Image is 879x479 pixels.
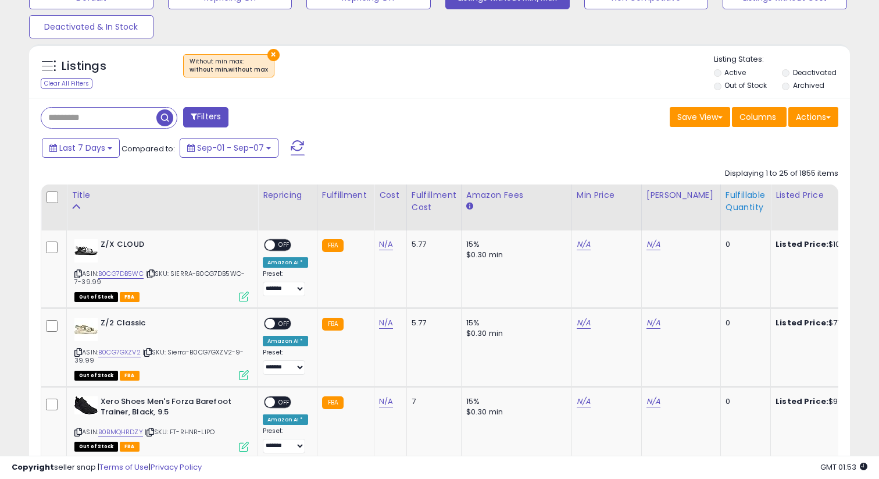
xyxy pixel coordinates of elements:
div: without min,without max [190,66,268,74]
div: Min Price [577,189,637,201]
b: Xero Shoes Men's Forza Barefoot Trainer, Black, 9.5 [101,396,242,421]
div: $90.00 [776,396,872,407]
button: × [267,49,280,61]
a: B0BMQHRDZY [98,427,143,437]
div: $100.00 [776,239,872,250]
button: Deactivated & In Stock [29,15,153,38]
span: All listings that are currently out of stock and unavailable for purchase on Amazon [74,371,118,381]
label: Archived [793,80,824,90]
div: 0 [726,239,762,250]
div: 15% [466,318,563,328]
div: Displaying 1 to 25 of 1855 items [725,168,838,179]
button: Columns [732,107,787,127]
div: 5.77 [412,239,452,250]
div: ASIN: [74,396,249,450]
a: Terms of Use [99,462,149,473]
div: Repricing [263,189,312,201]
small: FBA [322,318,344,331]
div: Amazon AI * [263,414,308,425]
label: Active [724,68,746,77]
div: Cost [379,189,402,201]
button: Actions [788,107,838,127]
a: N/A [379,317,393,329]
div: 5.77 [412,318,452,328]
span: Sep-01 - Sep-07 [197,142,264,154]
img: 31FQpTYYPQL._SL40_.jpg [74,318,98,341]
b: Listed Price: [776,239,828,250]
a: N/A [379,396,393,407]
div: $0.30 min [466,250,563,260]
div: [PERSON_NAME] [646,189,716,201]
span: FBA [120,371,140,381]
span: | SKU: FT-RHNR-LIPO [145,427,215,437]
b: Z/X CLOUD [101,239,242,253]
div: 7 [412,396,452,407]
span: | SKU: SIERRA-B0CG7DB5WC-7-39.99 [74,269,245,286]
a: N/A [646,239,660,250]
div: Preset: [263,349,308,375]
div: Clear All Filters [41,78,92,89]
button: Save View [670,107,730,127]
div: $0.30 min [466,407,563,417]
div: Amazon Fees [466,189,567,201]
div: Title [72,189,253,201]
a: N/A [379,239,393,250]
div: ASIN: [74,239,249,300]
div: 0 [726,318,762,328]
span: OFF [275,240,294,250]
div: 15% [466,396,563,407]
b: Z/2 Classic [101,318,242,332]
button: Last 7 Days [42,138,120,158]
span: OFF [275,397,294,407]
span: FBA [120,442,140,452]
a: N/A [577,317,591,329]
span: FBA [120,292,140,302]
span: All listings that are currently out of stock and unavailable for purchase on Amazon [74,292,118,302]
a: N/A [577,396,591,407]
b: Listed Price: [776,396,828,407]
span: 2025-09-15 01:53 GMT [820,462,867,473]
div: Listed Price [776,189,876,201]
div: 15% [466,239,563,250]
span: | SKU: Sierra-B0CG7GXZV2-9-39.99 [74,347,244,365]
span: All listings that are currently out of stock and unavailable for purchase on Amazon [74,442,118,452]
span: Columns [739,111,776,123]
img: 31qFcxN5JiL._SL40_.jpg [74,396,98,414]
strong: Copyright [12,462,54,473]
div: Fulfillable Quantity [726,189,766,214]
div: $77.76 [776,318,872,328]
div: Fulfillment [322,189,369,201]
span: Without min max : [190,57,268,74]
span: OFF [275,319,294,329]
a: N/A [646,396,660,407]
a: B0CG7DB5WC [98,269,144,279]
small: FBA [322,239,344,252]
div: Amazon AI * [263,336,308,346]
div: Fulfillment Cost [412,189,456,214]
span: Compared to: [122,143,175,154]
b: Listed Price: [776,317,828,328]
label: Out of Stock [724,80,767,90]
a: N/A [577,239,591,250]
label: Deactivated [793,68,837,77]
span: Last 7 Days [59,142,105,154]
button: Sep-01 - Sep-07 [180,138,278,158]
button: Filters [183,107,228,127]
small: Amazon Fees. [466,201,473,212]
a: B0CG7GXZV2 [98,347,141,357]
h5: Listings [62,58,106,74]
img: 41sIiGaj9QL._SL40_.jpg [74,239,98,262]
div: ASIN: [74,318,249,379]
div: Amazon AI * [263,257,308,268]
div: 0 [726,396,762,407]
small: FBA [322,396,344,409]
div: $0.30 min [466,328,563,339]
p: Listing States: [714,54,851,65]
div: Preset: [263,427,308,453]
a: Privacy Policy [151,462,202,473]
a: N/A [646,317,660,329]
div: Preset: [263,270,308,296]
div: seller snap | | [12,462,202,473]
